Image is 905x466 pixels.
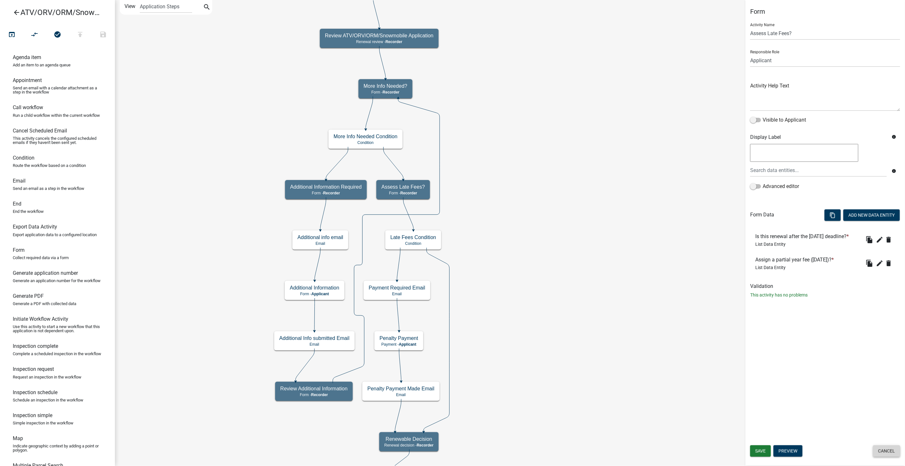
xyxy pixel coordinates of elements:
button: Save [750,445,771,457]
h5: Assess Late Fees? [381,184,425,190]
button: edit [875,258,885,268]
button: delete [885,258,895,268]
span: Recorder [311,393,328,397]
span: Recorder [383,90,400,94]
span: Save [755,448,766,454]
p: Form - [364,90,407,94]
i: open_in_browser [8,31,16,40]
button: Auto Layout [23,28,46,42]
i: compare_arrows [31,31,39,40]
p: Email [367,393,434,397]
h5: Review Additional Information [280,386,348,392]
p: Email [279,342,350,347]
h5: Additional Information [290,285,339,291]
h5: Additional Information Required [290,184,362,190]
wm-modal-confirm: Delete [885,258,895,268]
span: Recorder [323,191,340,195]
i: content_copy [830,212,836,218]
h6: Call workflow [13,104,43,110]
p: Export application data to a configured location [13,233,97,237]
h5: Additional info email [298,234,343,240]
p: Email [369,292,425,296]
p: Send an email as a step in the workflow [13,186,84,191]
h6: Appointment [13,77,42,83]
span: Recorder [400,191,417,195]
p: End the workflow [13,209,44,214]
p: Schedule an inspection in the workflow [13,398,83,402]
h5: Additional Info submitted Email [279,335,350,341]
button: file_copy [864,235,875,245]
span: List Data Entity [755,265,786,270]
button: search [202,3,212,13]
p: Send an email with a calendar attachment as a step in the workflow [13,86,102,94]
h6: Form Data [750,212,774,218]
h5: More Info Needed? [364,83,407,89]
button: content_copy [825,209,841,221]
button: delete [885,235,895,245]
button: Add New Data Entity [843,209,900,221]
p: Form - [280,393,348,397]
p: Payment - [380,342,418,347]
input: Search data entities... [750,164,887,177]
label: Visible to Applicant [750,116,806,124]
p: This activity has no problems [750,292,900,298]
button: Cancel [873,445,900,457]
label: Advanced editor [750,183,799,190]
h6: Condition [13,155,34,161]
p: Use this activity to start a new workflow that this application is not dependent upon. [13,325,102,333]
h5: More Info Needed Condition [334,133,397,139]
button: edit [875,235,885,245]
span: Applicant [399,342,416,347]
h6: Form [13,247,25,253]
i: delete [885,236,893,244]
h6: Cancel Scheduled Email [13,128,67,134]
p: Collect required data via a form [13,256,69,260]
i: file_copy [866,259,873,267]
button: file_copy [864,258,875,268]
button: Preview [773,445,803,457]
wm-modal-confirm: Delete [885,235,895,245]
h6: Initiate Workflow Activity [13,316,68,322]
h5: Penalty Payment [380,335,418,341]
p: Indicate geographic context by adding a point or polygon. [13,444,102,452]
i: publish [76,31,84,40]
h6: Email [13,178,26,184]
p: Condition [334,140,397,145]
span: Recorder [386,40,403,44]
h6: Generate application number [13,270,78,276]
i: check_circle [54,31,61,40]
h6: Inspection simple [13,412,52,418]
i: info [892,135,896,139]
p: Route the workflow based on a condition [13,163,86,168]
p: Complete a scheduled inspection in the workflow [13,352,101,356]
i: file_copy [866,236,873,244]
h6: Inspection request [13,366,54,372]
p: Generate an application number for the workflow [13,279,101,283]
h5: Penalty Payment Made Email [367,386,434,392]
p: This activity cancels the configured scheduled emails if they haven't been sent yet. [13,136,102,145]
i: search [203,3,211,12]
a: ATV/ORV/ORM/Snowmobile Renewal [5,5,105,20]
h6: Validation [750,283,900,289]
h6: Inspection schedule [13,389,57,395]
p: Condition [390,241,436,246]
span: Recorder [417,443,434,447]
h6: Generate PDF [13,293,44,299]
button: Save [92,28,115,42]
p: Add an item to an agenda queue [13,63,71,67]
h6: End [13,201,21,207]
i: info [892,169,896,173]
p: Renewal decision - [384,443,434,447]
h6: Display Label [750,134,887,140]
p: Form - [381,191,425,195]
h5: Review ATV/ORV/ORM/Snowmobile Application [325,33,434,39]
i: edit [876,236,884,244]
i: arrow_back [13,9,20,18]
h6: Assign a partial year fee ([DATE])? [755,257,837,263]
p: Request an inspection in the workflow [13,375,81,379]
h5: Late Fees Condition [390,234,436,240]
wm-modal-confirm: Bulk Actions [825,213,841,218]
span: Applicant [312,292,329,296]
p: Form - [290,292,339,296]
h6: Map [13,435,23,441]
